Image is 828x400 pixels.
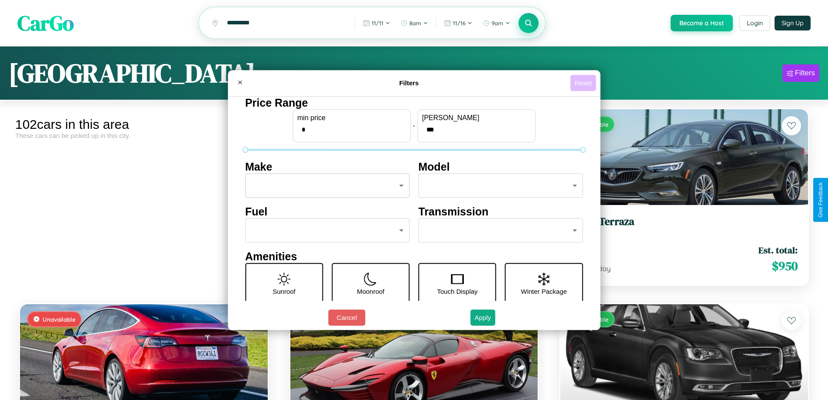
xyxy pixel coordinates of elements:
span: CarGo [17,9,74,37]
button: Login [739,15,770,31]
button: Apply [470,309,495,326]
button: Reset [570,75,596,91]
span: 9am [492,20,503,27]
span: 11 / 11 [372,20,383,27]
h4: Make [245,161,410,173]
h4: Filters [248,79,570,87]
h4: Transmission [419,205,583,218]
button: Sign Up [775,16,811,30]
span: $ 950 [772,257,798,275]
span: Unavailable [43,316,76,323]
p: Touch Display [437,286,477,297]
span: / day [592,264,611,273]
p: Moonroof [357,286,384,297]
span: 8am [409,20,421,27]
label: [PERSON_NAME] [422,114,531,122]
div: Give Feedback [818,182,824,218]
p: - [413,120,415,131]
div: 102 cars in this area [15,117,273,132]
p: Sunroof [273,286,296,297]
button: 11/11 [359,16,395,30]
label: min price [297,114,406,122]
p: Winter Package [521,286,567,297]
h4: Fuel [245,205,410,218]
button: Cancel [328,309,365,326]
h4: Price Range [245,97,583,109]
button: Become a Host [671,15,733,31]
span: 11 / 16 [453,20,466,27]
div: These cars can be picked up in this city. [15,132,273,139]
h1: [GEOGRAPHIC_DATA] [9,55,256,91]
h4: Amenities [245,250,583,263]
div: Filters [795,69,815,77]
h3: Buick Terraza [571,215,798,228]
span: Est. total: [758,244,798,256]
button: 11/16 [440,16,477,30]
button: Filters [782,64,819,82]
a: Buick Terraza2017 [571,215,798,237]
button: 9am [479,16,515,30]
button: 8am [396,16,432,30]
h4: Model [419,161,583,173]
